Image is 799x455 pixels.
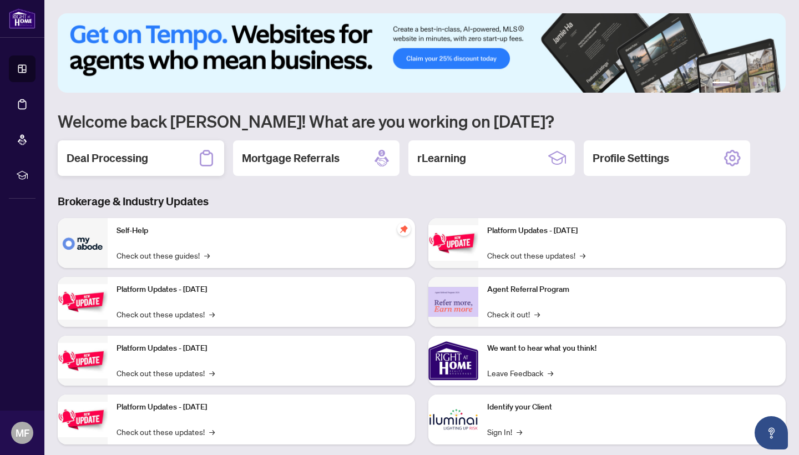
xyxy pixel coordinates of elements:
[209,367,215,379] span: →
[487,249,585,261] a: Check out these updates!→
[16,425,29,441] span: MF
[209,426,215,438] span: →
[417,150,466,166] h2: rLearning
[752,82,757,86] button: 4
[744,82,748,86] button: 3
[487,308,540,320] a: Check it out!→
[242,150,340,166] h2: Mortgage Referrals
[712,82,730,86] button: 1
[770,82,775,86] button: 6
[58,343,108,378] img: Platform Updates - July 21, 2025
[428,336,478,386] img: We want to hear what you think!
[58,218,108,268] img: Self-Help
[397,223,411,236] span: pushpin
[428,395,478,444] img: Identify your Client
[58,284,108,319] img: Platform Updates - September 16, 2025
[761,82,766,86] button: 5
[735,82,739,86] button: 2
[117,284,406,296] p: Platform Updates - [DATE]
[58,402,108,437] img: Platform Updates - July 8, 2025
[487,342,777,355] p: We want to hear what you think!
[204,249,210,261] span: →
[117,401,406,413] p: Platform Updates - [DATE]
[428,287,478,317] img: Agent Referral Program
[487,225,777,237] p: Platform Updates - [DATE]
[58,13,786,93] img: Slide 0
[487,426,522,438] a: Sign In!→
[117,342,406,355] p: Platform Updates - [DATE]
[58,194,786,209] h3: Brokerage & Industry Updates
[209,308,215,320] span: →
[117,367,215,379] a: Check out these updates!→
[580,249,585,261] span: →
[487,284,777,296] p: Agent Referral Program
[534,308,540,320] span: →
[117,249,210,261] a: Check out these guides!→
[117,225,406,237] p: Self-Help
[428,225,478,260] img: Platform Updates - June 23, 2025
[487,401,777,413] p: Identify your Client
[517,426,522,438] span: →
[548,367,553,379] span: →
[117,426,215,438] a: Check out these updates!→
[755,416,788,449] button: Open asap
[487,367,553,379] a: Leave Feedback→
[67,150,148,166] h2: Deal Processing
[58,110,786,132] h1: Welcome back [PERSON_NAME]! What are you working on [DATE]?
[9,8,36,29] img: logo
[117,308,215,320] a: Check out these updates!→
[593,150,669,166] h2: Profile Settings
